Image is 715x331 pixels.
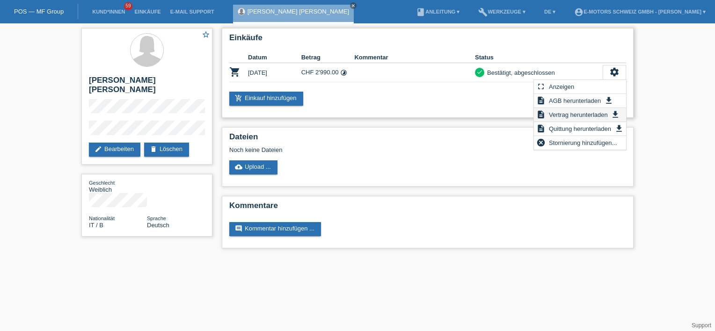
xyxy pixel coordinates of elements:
span: Italien / B / 01.01.2017 [89,222,103,229]
a: close [350,2,357,9]
a: commentKommentar hinzufügen ... [229,222,321,236]
span: Geschlecht [89,180,115,186]
th: Betrag [301,52,355,63]
span: Vertrag herunterladen [547,109,609,120]
a: cloud_uploadUpload ... [229,160,277,174]
a: account_circleE-Motors Schweiz GmbH - [PERSON_NAME] ▾ [569,9,710,14]
a: Kund*innen [88,9,130,14]
th: Status [475,52,603,63]
i: cloud_upload [235,163,242,171]
span: Nationalität [89,216,115,221]
i: get_app [604,96,613,105]
i: description [536,110,546,119]
span: Anzeigen [547,81,576,92]
div: Bestätigt, abgeschlossen [484,68,555,78]
i: get_app [611,110,620,119]
i: star_border [202,30,210,39]
a: [PERSON_NAME] [PERSON_NAME] [248,8,349,15]
span: AGB herunterladen [547,95,602,106]
a: deleteLöschen [144,143,189,157]
i: POSP00019769 [229,66,241,78]
span: Deutsch [147,222,169,229]
td: CHF 2'990.00 [301,63,355,82]
a: editBearbeiten [89,143,140,157]
td: [DATE] [248,63,301,82]
i: check [476,69,483,75]
th: Kommentar [354,52,475,63]
i: book [416,7,425,17]
div: Weiblich [89,179,147,193]
i: description [536,96,546,105]
i: settings [609,67,620,77]
h2: [PERSON_NAME] [PERSON_NAME] [89,76,205,99]
i: edit [95,145,102,153]
i: delete [150,145,157,153]
span: 59 [124,2,132,10]
span: Sprache [147,216,166,221]
a: star_border [202,30,210,40]
th: Datum [248,52,301,63]
a: Einkäufe [130,9,165,14]
h2: Einkäufe [229,33,626,47]
i: Fixe Raten (24 Raten) [340,69,347,76]
a: Support [692,322,711,329]
i: build [478,7,488,17]
i: close [351,3,356,8]
a: add_shopping_cartEinkauf hinzufügen [229,92,303,106]
a: POS — MF Group [14,8,64,15]
a: E-Mail Support [166,9,219,14]
a: bookAnleitung ▾ [411,9,464,14]
i: fullscreen [536,82,546,91]
i: add_shopping_cart [235,94,242,102]
h2: Kommentare [229,201,626,215]
a: DE ▾ [540,9,560,14]
i: account_circle [574,7,584,17]
h2: Dateien [229,132,626,146]
a: buildWerkzeuge ▾ [474,9,530,14]
div: Noch keine Dateien [229,146,515,153]
i: comment [235,225,242,232]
